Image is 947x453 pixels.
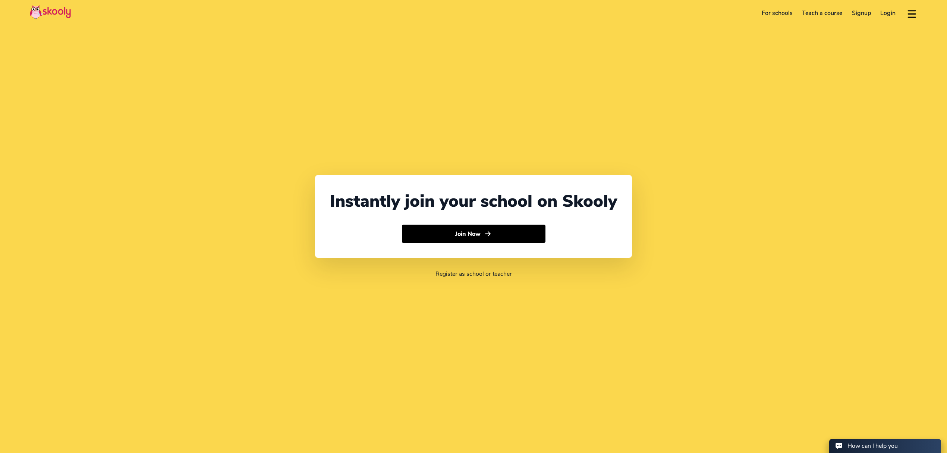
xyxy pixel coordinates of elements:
img: Skooly [30,5,71,19]
a: For schools [757,7,797,19]
button: Join Nowarrow forward outline [402,225,545,243]
a: Login [876,7,901,19]
a: Teach a course [797,7,847,19]
a: Signup [847,7,876,19]
div: Instantly join your school on Skooly [330,190,617,213]
a: Register as school or teacher [435,270,512,278]
button: menu outline [906,7,917,19]
ion-icon: arrow forward outline [484,230,492,238]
